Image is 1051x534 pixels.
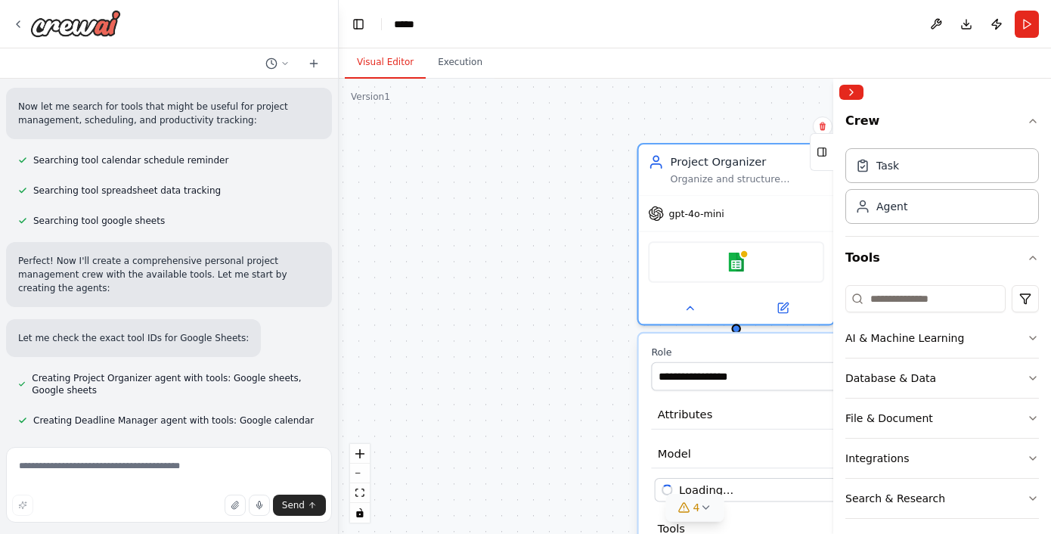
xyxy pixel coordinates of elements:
span: Creating Deadline Manager agent with tools: Google calendar [33,414,314,427]
div: File & Document [845,411,933,426]
button: Integrations [845,439,1039,478]
button: zoom in [350,444,370,464]
button: Delete node [813,116,832,136]
span: Searching tool google sheets [33,215,165,227]
span: Model [658,446,691,461]
button: Toggle Sidebar [827,79,839,534]
span: Creating Project Organizer agent with tools: Google sheets, Google sheets [32,372,320,396]
button: Collapse right sidebar [839,85,863,100]
button: Send [273,495,326,516]
button: Model [651,439,940,469]
button: File & Document [845,399,1039,438]
button: Start a new chat [302,54,326,73]
div: Project Organizer [671,154,825,170]
button: AI & Machine Learning [845,318,1039,358]
label: Role [651,346,940,359]
button: Improve this prompt [12,495,33,516]
div: React Flow controls [350,444,370,523]
button: Execution [426,47,494,79]
img: Google sheets [727,253,746,272]
button: Crew [845,106,1039,142]
div: Version 1 [351,91,390,103]
div: Agent [876,199,907,214]
span: Searching tool calendar schedule reminder [33,154,228,166]
span: openai/gpt-4o-mini [679,482,733,498]
div: AI & Machine Learning [845,331,964,346]
button: fit view [350,483,370,503]
button: toggle interactivity [350,503,370,523]
p: Now let me search for tools that might be useful for project management, scheduling, and producti... [18,100,320,127]
div: Integrations [845,451,909,466]
button: zoom out [350,464,370,483]
p: Perfect! Now I'll create a comprehensive personal project management crew with the available tool... [18,254,320,295]
button: Search & Research [845,479,1039,518]
div: Database & Data [845,371,936,386]
p: Let me check the exact tool IDs for Google Sheets: [18,331,249,345]
button: 4 [666,494,724,522]
img: Logo [30,10,121,37]
span: Attributes [658,406,713,422]
button: Database & Data [845,359,1039,398]
span: Send [282,499,305,511]
button: Visual Editor [345,47,426,79]
span: Searching tool spreadsheet data tracking [33,185,221,197]
div: Search & Research [845,491,945,506]
span: 4 [693,500,700,515]
div: Project OrganizerOrganize and structure personal projects by creating detailed project plans, bre... [637,143,835,325]
div: Organize and structure personal projects by creating detailed project plans, breaking down tasks,... [671,173,825,186]
button: Open in side panel [738,299,828,318]
div: Task [876,158,899,173]
button: Attributes [651,400,940,430]
button: Switch to previous chat [259,54,296,73]
button: Upload files [225,495,246,516]
button: Tools [845,237,1039,279]
button: Click to speak your automation idea [249,495,270,516]
button: Hide left sidebar [348,14,369,35]
span: gpt-4o-mini [668,207,724,220]
button: Loading... [655,478,938,501]
nav: breadcrumb [394,17,425,32]
div: Crew [845,142,1039,236]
